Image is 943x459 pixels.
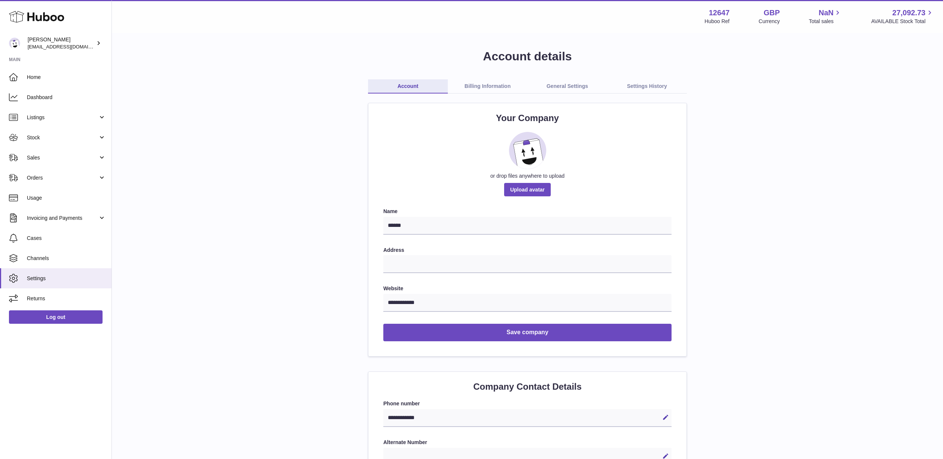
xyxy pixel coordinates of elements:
span: Home [27,74,106,81]
span: Settings [27,275,106,282]
span: Channels [27,255,106,262]
span: Sales [27,154,98,161]
span: Listings [27,114,98,121]
span: 27,092.73 [892,8,925,18]
span: [EMAIL_ADDRESS][DOMAIN_NAME] [28,44,110,50]
strong: GBP [764,8,780,18]
span: Returns [27,295,106,302]
div: or drop files anywhere to upload [383,172,672,180]
span: Invoicing and Payments [27,215,98,222]
a: Billing Information [448,79,528,94]
span: Stock [27,134,98,141]
a: Log out [9,310,103,324]
div: Currency [759,18,780,25]
label: Name [383,208,672,215]
button: Save company [383,324,672,341]
a: Account [368,79,448,94]
span: Upload avatar [504,183,551,196]
h1: Account details [124,48,931,64]
span: AVAILABLE Stock Total [871,18,934,25]
span: Usage [27,194,106,202]
label: Address [383,247,672,254]
img: internalAdmin-12647@internal.huboo.com [9,38,20,49]
span: NaN [818,8,833,18]
label: Website [383,285,672,292]
label: Phone number [383,400,672,407]
span: Total sales [809,18,842,25]
a: NaN Total sales [809,8,842,25]
span: Dashboard [27,94,106,101]
a: 27,092.73 AVAILABLE Stock Total [871,8,934,25]
span: Orders [27,174,98,181]
h2: Company Contact Details [383,381,672,393]
div: Huboo Ref [705,18,730,25]
strong: 12647 [709,8,730,18]
h2: Your Company [383,112,672,124]
a: General Settings [528,79,607,94]
div: [PERSON_NAME] [28,36,95,50]
img: placeholder_image.svg [509,132,546,169]
span: Cases [27,235,106,242]
label: Alternate Number [383,439,672,446]
a: Settings History [607,79,687,94]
